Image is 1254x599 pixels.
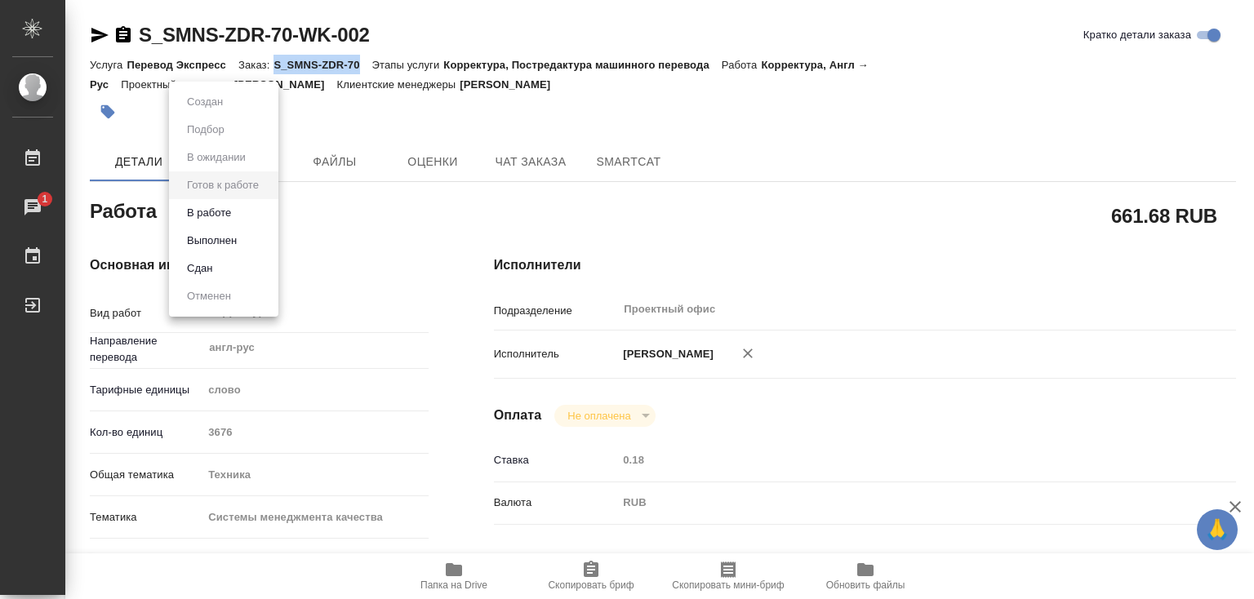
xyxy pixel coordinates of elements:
button: В ожидании [182,149,251,166]
button: Сдан [182,260,217,277]
button: Выполнен [182,232,242,250]
button: Подбор [182,121,229,139]
button: Создан [182,93,228,111]
button: Готов к работе [182,176,264,194]
button: Отменен [182,287,236,305]
button: В работе [182,204,236,222]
